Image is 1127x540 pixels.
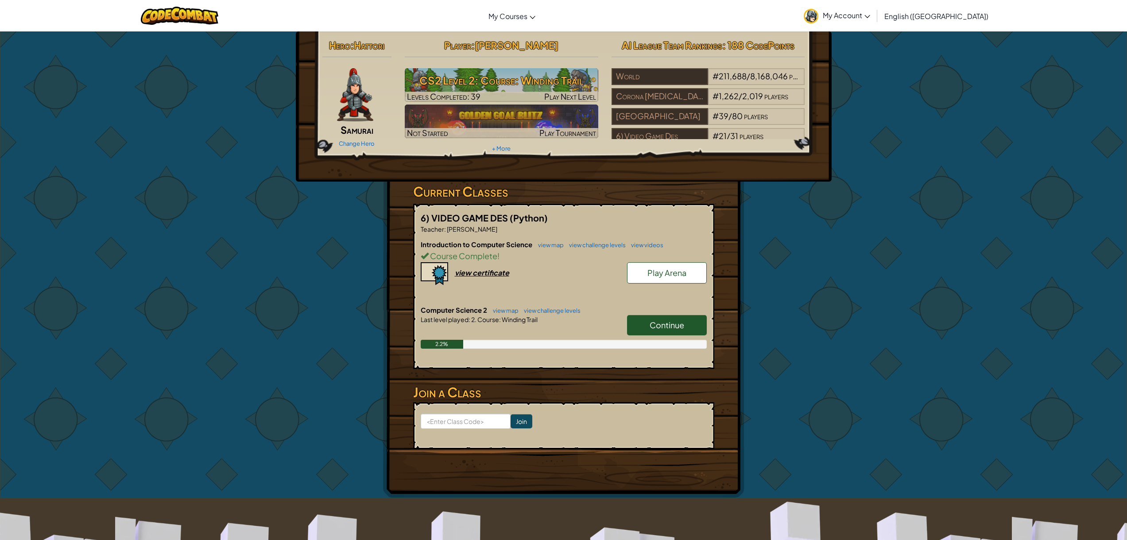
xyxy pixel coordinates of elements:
span: players [764,91,788,101]
a: view challenge levels [519,307,581,314]
span: [PERSON_NAME] [475,39,558,51]
a: + More [492,145,511,152]
span: : [471,39,475,51]
span: Not Started [407,128,448,138]
a: 6) Video Game Des#21/31players [612,136,805,147]
a: My Account [799,2,875,30]
div: World [612,68,708,85]
span: 2. [470,315,476,323]
a: view videos [627,241,663,249]
span: Computer Science 2 [421,306,488,314]
span: Play Next Level [544,91,596,101]
a: view map [488,307,519,314]
span: My Courses [488,12,527,21]
div: view certificate [455,268,509,277]
span: (Python) [510,212,548,223]
span: players [789,71,813,81]
span: players [744,111,768,121]
span: Introduction to Computer Science [421,240,534,249]
img: CS2 Level 2: Course: Winding Trail [405,68,598,102]
input: <Enter Class Code> [421,414,511,429]
span: / [739,91,742,101]
span: 2,019 [742,91,763,101]
a: World#211,688/8,168,046players [612,77,805,87]
img: Golden Goal [405,105,598,138]
div: Corona [MEDICAL_DATA] Unified [612,88,708,105]
h3: Current Classes [413,182,714,202]
img: CodeCombat logo [141,7,218,25]
span: 6) VIDEO GAME DES [421,212,510,223]
span: # [713,71,719,81]
img: certificate-icon.png [421,262,448,285]
input: Join [511,414,532,428]
a: English ([GEOGRAPHIC_DATA]) [880,4,993,28]
img: samurai.pose.png [337,68,373,121]
span: Player [444,39,471,51]
span: / [727,131,730,141]
span: : [350,39,354,51]
h3: CS2 Level 2: Course: Winding Trail [405,70,598,90]
span: AI League Team Rankings [622,39,722,51]
span: 21 [719,131,727,141]
span: # [713,91,719,101]
span: Levels Completed: 39 [407,91,480,101]
h3: Join a Class [413,382,714,402]
a: Not StartedPlay Tournament [405,105,598,138]
span: : 188 CodePoints [722,39,794,51]
a: [GEOGRAPHIC_DATA]#39/80players [612,117,805,127]
a: view certificate [421,268,509,277]
span: 80 [732,111,743,121]
span: # [713,111,719,121]
span: Course: Winding Trail [476,315,538,323]
span: 39 [719,111,728,121]
a: Corona [MEDICAL_DATA] Unified#1,262/2,019players [612,97,805,107]
div: [GEOGRAPHIC_DATA] [612,108,708,125]
a: Change Hero [339,140,375,147]
span: Teacher [421,225,444,233]
span: players [740,131,763,141]
span: Hattori [354,39,384,51]
span: Continue [650,320,684,330]
span: Last level played [421,315,469,323]
img: avatar [804,9,818,23]
span: 1,262 [719,91,739,101]
a: My Courses [484,4,540,28]
span: / [728,111,732,121]
span: Hero [329,39,350,51]
span: Samurai [341,124,373,136]
a: view map [534,241,564,249]
a: view challenge levels [565,241,626,249]
span: My Account [823,11,870,20]
a: Play Next Level [405,68,598,102]
span: / [747,71,750,81]
span: 211,688 [719,71,747,81]
span: : [444,225,446,233]
span: English ([GEOGRAPHIC_DATA]) [884,12,988,21]
span: Play Tournament [539,128,596,138]
span: 8,168,046 [750,71,788,81]
span: [PERSON_NAME] [446,225,497,233]
div: 2.2% [421,340,464,349]
span: Course Complete [429,251,497,261]
span: ! [497,251,500,261]
span: # [713,131,719,141]
span: : [469,315,470,323]
div: 6) Video Game Des [612,128,708,145]
span: Play Arena [647,268,686,278]
span: 31 [730,131,738,141]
